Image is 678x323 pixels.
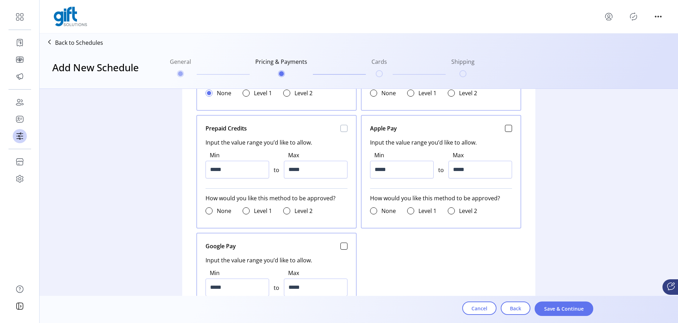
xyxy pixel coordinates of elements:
[453,151,512,159] label: Max
[52,60,139,75] h3: Add New Schedule
[274,166,279,178] span: to
[217,89,231,97] label: None
[206,250,347,264] span: Input the value range you’d like to allow.
[438,166,444,178] span: to
[510,305,521,312] span: Back
[370,194,512,202] span: How would you like this method to be approved?
[254,89,272,97] label: Level 1
[288,269,347,277] label: Max
[295,89,313,97] label: Level 2
[206,124,247,133] span: Prepaid Credits
[544,305,584,312] span: Save & Continue
[628,11,639,22] button: Publisher Panel
[255,57,307,70] h6: Pricing & Payments
[653,11,664,22] button: menu
[254,207,272,215] label: Level 1
[55,38,103,47] p: Back to Schedules
[471,305,487,312] span: Cancel
[381,207,396,215] label: None
[295,207,313,215] label: Level 2
[603,11,614,22] button: menu
[274,284,279,296] span: to
[381,89,396,97] label: None
[535,301,593,316] button: Save & Continue
[206,242,236,250] span: Google Pay
[54,7,87,26] img: logo
[206,194,347,202] span: How would you like this method to be approved?
[462,301,496,315] button: Cancel
[418,207,436,215] label: Level 1
[210,151,269,159] label: Min
[374,151,434,159] label: Min
[370,133,512,147] span: Input the value range you’d like to allow.
[418,89,436,97] label: Level 1
[206,133,347,147] span: Input the value range you’d like to allow.
[459,89,477,97] label: Level 2
[288,151,347,159] label: Max
[370,124,397,133] span: Apple Pay
[501,301,530,315] button: Back
[217,207,231,215] label: None
[459,207,477,215] label: Level 2
[210,269,269,277] label: Min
